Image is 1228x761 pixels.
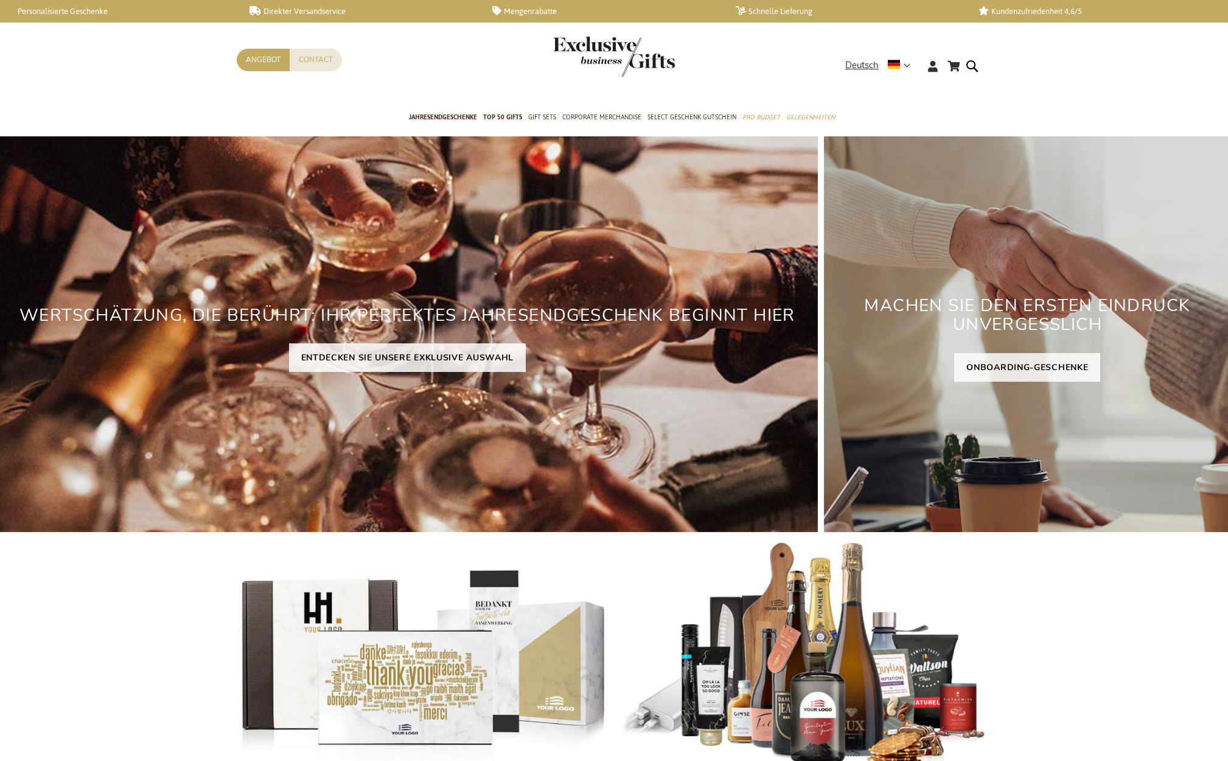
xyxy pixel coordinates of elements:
[553,37,675,77] img: Exclusive Business gifts logo
[742,103,780,133] a: Pro Budget
[979,6,1202,16] a: Kundenzufriedenheit 4,6/5
[492,6,716,16] a: Mengenrabatte
[289,343,526,372] a: ENTDECKEN SIE UNSERE EXKLUSIVE AUSWAHL
[290,49,342,71] a: Contact
[6,6,230,16] a: Personalisierte Geschenke
[954,353,1100,382] a: ONBOARDING-GESCHENKE
[647,111,736,124] span: Select Geschenk Gutschein
[528,103,556,133] a: Gift Sets
[562,111,641,124] span: Corporate Merchandise
[845,58,879,72] span: Deutsch
[409,111,477,124] span: Jahresendgeschenke
[736,6,960,16] a: Schnelle Lieferung
[237,49,290,71] a: Angebot
[742,111,780,124] span: Pro Budget
[409,103,477,133] a: Jahresendgeschenke
[562,103,641,133] a: Corporate Merchandise
[528,111,556,124] span: Gift Sets
[553,37,614,77] a: store logo
[483,111,522,124] span: TOP 50 Gifts
[249,6,473,16] a: Direkter Versandservice
[786,111,835,124] span: Gelegenheiten
[786,103,835,133] a: Gelegenheiten
[483,103,522,133] a: TOP 50 Gifts
[647,103,736,133] a: Select Geschenk Gutschein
